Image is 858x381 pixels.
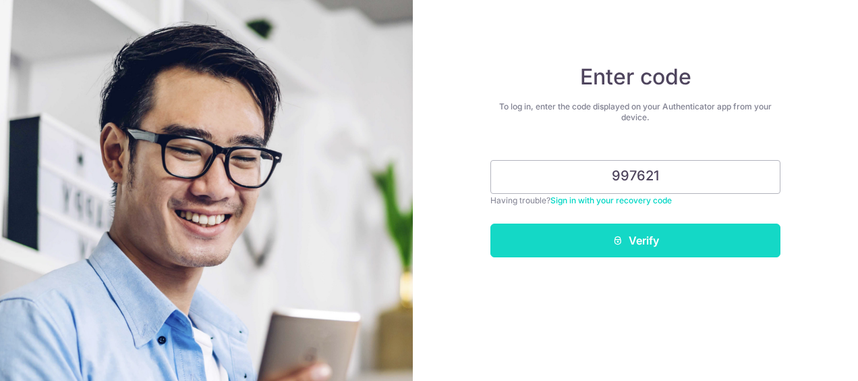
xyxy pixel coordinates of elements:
[550,195,672,205] a: Sign in with your recovery code
[490,224,780,257] button: Verify
[490,160,780,194] input: Enter 6 digit code
[490,63,780,91] h4: Enter code
[490,194,780,207] div: Having trouble?
[490,101,780,123] div: To log in, enter the code displayed on your Authenticator app from your device.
